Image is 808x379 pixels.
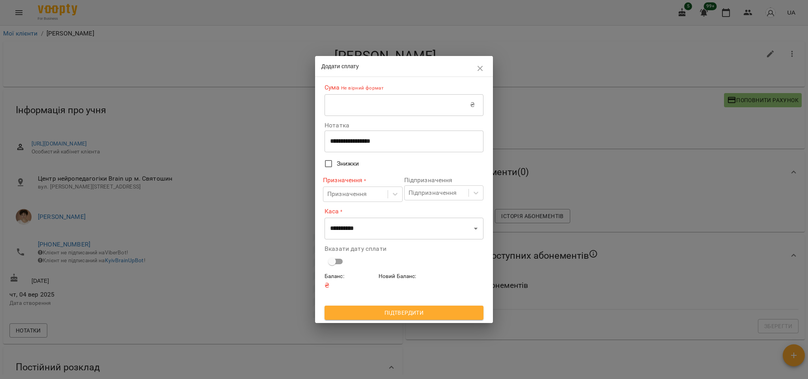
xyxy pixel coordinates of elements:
label: Каса [325,207,483,216]
p: Не вірний формат [340,84,384,92]
label: Вказати дату сплати [325,246,483,252]
h6: Новий Баланс : [379,272,429,281]
label: Підпризначення [404,177,484,183]
button: Підтвердити [325,306,483,320]
span: Знижки [337,159,359,168]
label: Нотатка [325,122,483,129]
div: Призначення [327,190,367,199]
p: ₴ [325,281,375,290]
label: Призначення [323,176,403,185]
div: Підпризначення [409,188,457,198]
span: Додати сплату [321,63,359,69]
h6: Баланс : [325,272,375,281]
label: Сума [325,83,483,92]
span: Підтвердити [331,308,477,317]
p: ₴ [470,100,475,110]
